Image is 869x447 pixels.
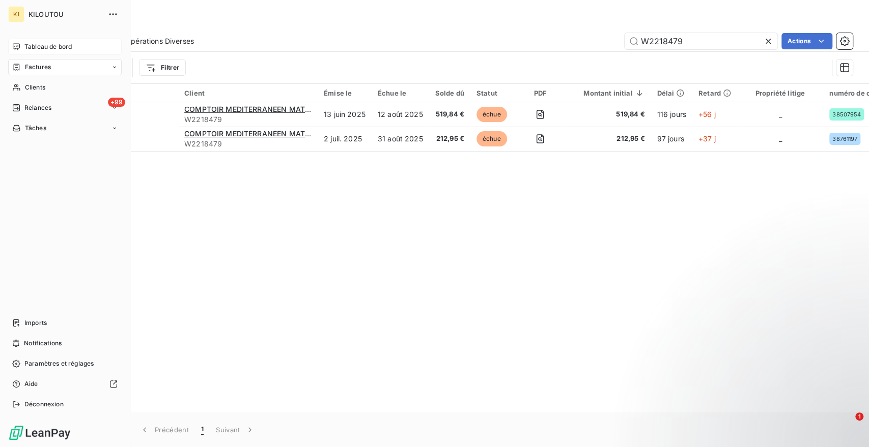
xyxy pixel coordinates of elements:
[25,63,51,72] span: Factures
[855,412,863,421] span: 1
[698,89,731,97] div: Retard
[435,134,464,144] span: 212,95 €
[743,89,817,97] div: Propriété litige
[139,59,186,76] button: Filtrer
[657,89,686,97] div: Délai
[781,33,832,49] button: Actions
[698,110,716,118] span: +56 j
[372,127,429,151] td: 31 août 2025
[832,111,861,117] span: 38507954
[698,134,716,143] span: +37 j
[25,83,45,92] span: Clients
[24,359,94,368] span: Paramètres et réglages
[651,127,692,151] td: 97 jours
[318,102,372,127] td: 13 juin 2025
[184,105,361,113] span: COMPTOIR MEDITERRANEEN MATERIEL ENTREPRI
[201,425,204,435] span: 1
[108,98,125,107] span: +99
[125,36,194,46] span: Opérations Diverses
[435,89,464,97] div: Solde dû
[324,89,366,97] div: Émise le
[522,89,559,97] div: PDF
[372,102,429,127] td: 12 août 2025
[476,131,507,146] span: échue
[435,109,464,120] span: 519,84 €
[24,339,62,348] span: Notifications
[24,379,38,389] span: Aide
[195,419,210,440] button: 1
[665,348,869,420] iframe: Intercom notifications message
[184,129,361,138] span: COMPTOIR MEDITERRANEEN MATERIEL ENTREPRI
[651,102,692,127] td: 116 jours
[24,400,64,409] span: Déconnexion
[210,419,261,440] button: Suivant
[378,89,423,97] div: Échue le
[133,419,195,440] button: Précédent
[778,110,781,118] span: _
[29,10,102,18] span: KILOUTOU
[8,376,122,392] a: Aide
[571,109,644,120] span: 519,84 €
[832,136,857,142] span: 38761197
[834,412,859,437] iframe: Intercom live chat
[24,318,47,327] span: Imports
[184,89,312,97] div: Client
[8,425,71,441] img: Logo LeanPay
[25,124,46,133] span: Tâches
[476,107,507,122] span: échue
[184,114,312,125] span: W2218479
[318,127,372,151] td: 2 juil. 2025
[184,139,312,149] span: W2218479
[24,103,51,112] span: Relances
[571,134,644,144] span: 212,95 €
[476,89,510,97] div: Statut
[571,89,644,97] div: Montant initial
[625,33,777,49] input: Rechercher
[24,42,72,51] span: Tableau de bord
[8,6,24,22] div: KI
[778,134,781,143] span: _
